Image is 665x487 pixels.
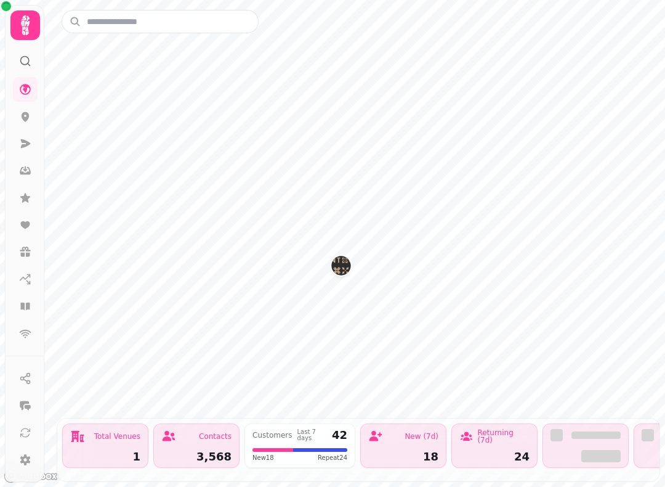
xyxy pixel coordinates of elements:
span: New 18 [252,453,274,462]
div: Last 7 days [297,429,327,441]
a: Mapbox logo [4,469,58,483]
div: 3,568 [161,451,232,462]
div: Map marker [331,256,351,279]
div: 1 [70,451,140,462]
div: Returning (7d) [477,429,530,444]
div: 42 [332,430,347,441]
button: Bar Pintxos [331,256,351,276]
div: Total Venues [94,433,140,440]
span: Repeat 24 [318,453,347,462]
div: Customers [252,432,292,439]
div: 24 [459,451,530,462]
div: New (7d) [405,433,438,440]
div: 18 [368,451,438,462]
div: Contacts [199,433,232,440]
